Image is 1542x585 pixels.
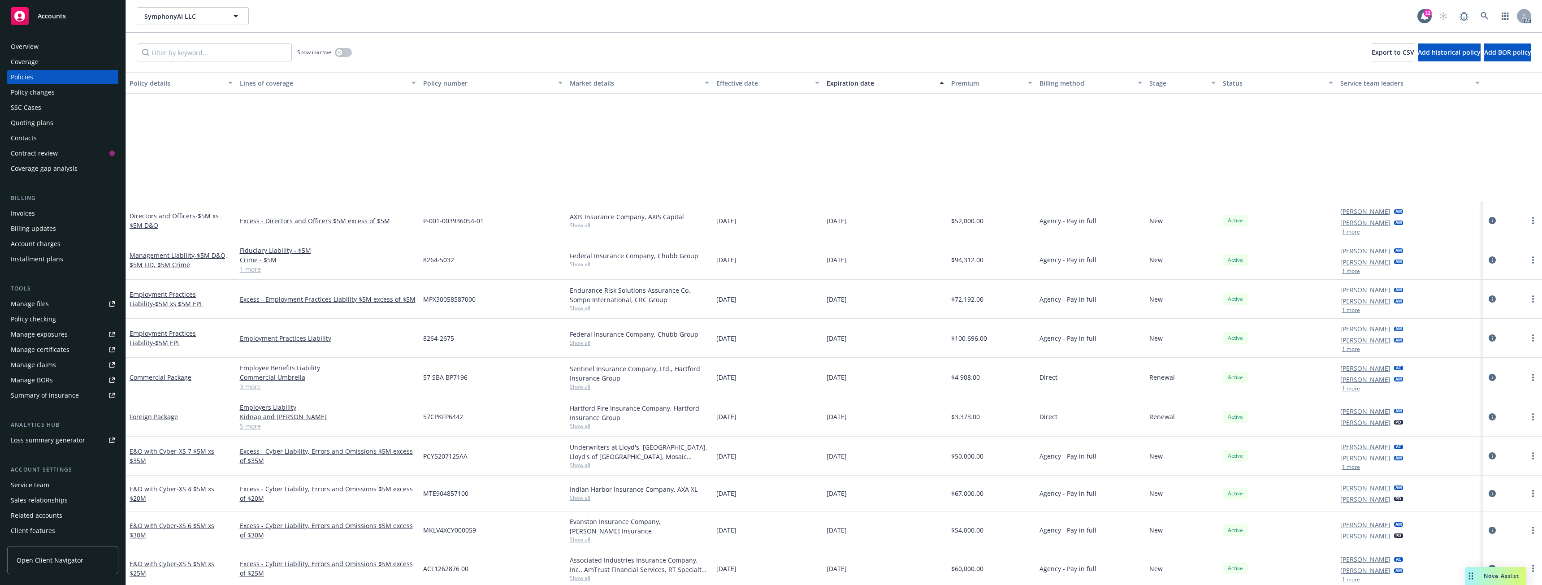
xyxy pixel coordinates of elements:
span: [DATE] [716,373,736,382]
span: [DATE] [716,451,736,461]
span: Show all [570,536,709,543]
div: Contacts [11,131,37,145]
a: [PERSON_NAME] [1340,442,1390,451]
div: Manage files [11,297,49,311]
a: Fiduciary Liability - $5M [240,246,416,255]
a: Crime - $5M [240,255,416,264]
a: Coverage [7,55,118,69]
span: [DATE] [716,216,736,225]
span: Agency - Pay in full [1040,525,1096,535]
a: Loss summary generator [7,433,118,447]
span: Active [1226,526,1244,534]
a: SSC Cases [7,100,118,115]
a: Excess - Cyber Liability, Errors and Omissions $5M excess of $35M [240,446,416,465]
a: circleInformation [1487,451,1498,461]
a: [PERSON_NAME] [1340,218,1390,227]
a: E&O with Cyber [130,521,214,539]
span: Nova Assist [1484,572,1519,580]
a: [PERSON_NAME] [1340,296,1390,306]
span: Add historical policy [1418,48,1481,56]
a: Manage claims [7,358,118,372]
a: Directors and Officers [130,212,219,230]
span: Open Client Navigator [17,555,83,565]
span: Agency - Pay in full [1040,295,1096,304]
span: P-001-003936054-01 [423,216,484,225]
div: Contract review [11,146,58,160]
div: Premium [951,78,1022,88]
span: Show all [570,422,709,430]
a: Billing updates [7,221,118,236]
a: [PERSON_NAME] [1340,520,1390,529]
a: Contract review [7,146,118,160]
span: [DATE] [827,412,847,421]
a: 1 more [240,264,416,274]
div: Manage exposures [11,327,68,342]
div: Market details [570,78,699,88]
a: Manage certificates [7,342,118,357]
span: Show all [570,339,709,347]
a: more [1528,372,1538,383]
button: Policy details [126,72,236,94]
div: Installment plans [11,252,63,266]
button: 1 more [1342,229,1360,234]
button: Market details [566,72,713,94]
a: Foreign Package [130,412,178,421]
a: E&O with Cyber [130,447,214,465]
div: Drag to move [1465,567,1477,585]
span: Active [1226,564,1244,572]
span: Active [1226,413,1244,421]
div: Billing method [1040,78,1133,88]
span: [DATE] [827,489,847,498]
span: New [1149,216,1163,225]
div: SSC Cases [11,100,41,115]
span: - XS 4 $5M xs $20M [130,485,214,503]
div: Loss summary generator [11,433,85,447]
button: Nova Assist [1465,567,1526,585]
button: Expiration date [823,72,948,94]
span: Active [1226,452,1244,460]
a: Manage exposures [7,327,118,342]
a: more [1528,412,1538,422]
a: circleInformation [1487,372,1498,383]
div: Policy details [130,78,223,88]
span: Show all [570,221,709,229]
span: Accounts [38,13,66,20]
div: Policy changes [11,85,55,100]
span: Agency - Pay in full [1040,255,1096,264]
div: Service team leaders [1340,78,1470,88]
div: Effective date [716,78,810,88]
div: Tools [7,284,118,293]
a: Quoting plans [7,116,118,130]
span: Show inactive [297,48,331,56]
a: Manage files [7,297,118,311]
div: Service team [11,478,49,492]
div: Expiration date [827,78,934,88]
span: Active [1226,217,1244,225]
span: [DATE] [827,255,847,264]
a: circleInformation [1487,333,1498,343]
div: Federal Insurance Company, Chubb Group [570,329,709,339]
span: Direct [1040,412,1057,421]
a: Excess - Cyber Liability, Errors and Omissions $5M excess of $20M [240,484,416,503]
span: - $5M xs $5M EPL [153,299,203,308]
a: Coverage gap analysis [7,161,118,176]
a: [PERSON_NAME] [1340,483,1390,493]
a: Management Liability [130,251,227,269]
span: New [1149,295,1163,304]
span: Show all [570,304,709,312]
a: Policy changes [7,85,118,100]
a: Overview [7,39,118,54]
a: [PERSON_NAME] [1340,246,1390,256]
div: Manage certificates [11,342,69,357]
span: SymphonyAI LLC [144,12,222,21]
button: Status [1219,72,1337,94]
span: New [1149,489,1163,498]
span: [DATE] [827,451,847,461]
a: circleInformation [1487,412,1498,422]
a: Commercial Package [130,373,191,381]
div: Evanston Insurance Company, [PERSON_NAME] Insurance [570,517,709,536]
button: Service team leaders [1337,72,1483,94]
span: [DATE] [716,412,736,421]
button: 1 more [1342,347,1360,352]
